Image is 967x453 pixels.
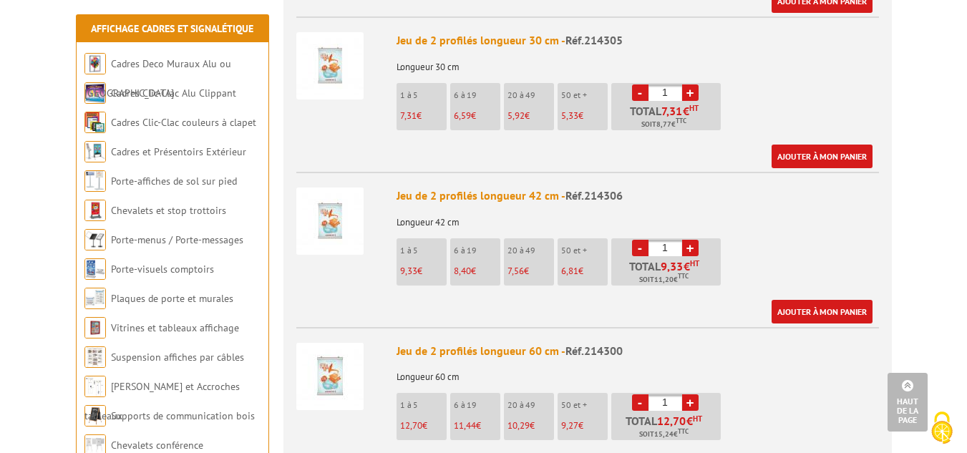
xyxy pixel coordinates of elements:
[682,84,699,101] a: +
[657,415,686,427] span: 12,70
[924,410,960,446] img: Cookies (fenêtre modale)
[561,421,608,431] p: €
[400,265,417,277] span: 9,33
[772,300,873,323] a: Ajouter à mon panier
[111,292,233,305] a: Plaques de porte et murales
[684,260,690,272] span: €
[678,427,689,435] sup: TTC
[111,263,214,276] a: Porte-visuels comptoirs
[561,419,578,432] span: 9,27
[654,429,674,440] span: 15,24
[397,52,879,72] p: Longueur 30 cm
[111,175,237,187] a: Porte-affiches de sol sur pied
[565,188,623,203] span: Réf.214306
[84,53,106,74] img: Cadres Deco Muraux Alu ou Bois
[296,187,364,255] img: Jeu de 2 profilés longueur 42 cm
[84,229,106,250] img: Porte-menus / Porte-messages
[565,344,623,358] span: Réf.214300
[507,111,554,121] p: €
[917,404,967,453] button: Cookies (fenêtre modale)
[84,112,106,133] img: Cadres Clic-Clac couleurs à clapet
[111,351,244,364] a: Suspension affiches par câbles
[84,380,240,422] a: [PERSON_NAME] et Accroches tableaux
[632,394,648,411] a: -
[656,119,671,130] span: 8,77
[400,245,447,255] p: 1 à 5
[888,373,928,432] a: Haut de la page
[454,419,476,432] span: 11,44
[693,414,702,424] sup: HT
[507,109,525,122] span: 5,92
[91,22,253,35] a: Affichage Cadres et Signalétique
[111,87,236,99] a: Cadres Clic-Clac Alu Clippant
[561,400,608,410] p: 50 et +
[84,170,106,192] img: Porte-affiches de sol sur pied
[661,260,684,272] span: 9,33
[632,84,648,101] a: -
[565,33,623,47] span: Réf.214305
[397,362,879,382] p: Longueur 60 cm
[111,116,256,129] a: Cadres Clic-Clac couleurs à clapet
[507,266,554,276] p: €
[397,343,879,359] div: Jeu de 2 profilés longueur 60 cm -
[111,204,226,217] a: Chevalets et stop trottoirs
[454,400,500,410] p: 6 à 19
[400,400,447,410] p: 1 à 5
[639,274,689,286] span: Soit €
[84,317,106,338] img: Vitrines et tableaux affichage
[561,245,608,255] p: 50 et +
[111,145,246,158] a: Cadres et Présentoirs Extérieur
[454,265,471,277] span: 8,40
[507,400,554,410] p: 20 à 49
[507,245,554,255] p: 20 à 49
[84,57,231,99] a: Cadres Deco Muraux Alu ou [GEOGRAPHIC_DATA]
[689,103,699,113] sup: HT
[678,272,689,280] sup: TTC
[84,376,106,397] img: Cimaises et Accroches tableaux
[654,274,674,286] span: 11,20
[454,421,500,431] p: €
[400,90,447,100] p: 1 à 5
[111,439,203,452] a: Chevalets conférence
[84,200,106,221] img: Chevalets et stop trottoirs
[561,266,608,276] p: €
[296,32,364,99] img: Jeu de 2 profilés longueur 30 cm
[682,394,699,411] a: +
[632,240,648,256] a: -
[615,260,721,286] p: Total
[111,409,255,422] a: Supports de communication bois
[400,109,417,122] span: 7,31
[84,346,106,368] img: Suspension affiches par câbles
[454,90,500,100] p: 6 à 19
[84,141,106,162] img: Cadres et Présentoirs Extérieur
[639,429,689,440] span: Soit €
[454,111,500,121] p: €
[296,343,364,410] img: Jeu de 2 profilés longueur 60 cm
[561,265,578,277] span: 6,81
[507,265,524,277] span: 7,56
[84,288,106,309] img: Plaques de porte et murales
[561,109,578,122] span: 5,33
[397,32,879,49] div: Jeu de 2 profilés longueur 30 cm -
[683,105,689,117] span: €
[400,421,447,431] p: €
[454,109,471,122] span: 6,59
[111,233,243,246] a: Porte-menus / Porte-messages
[561,111,608,121] p: €
[615,415,721,440] p: Total
[400,419,422,432] span: 12,70
[507,419,530,432] span: 10,29
[561,90,608,100] p: 50 et +
[690,258,699,268] sup: HT
[686,415,693,427] span: €
[615,105,721,130] p: Total
[676,117,686,125] sup: TTC
[397,187,879,204] div: Jeu de 2 profilés longueur 42 cm -
[400,111,447,121] p: €
[454,245,500,255] p: 6 à 19
[772,145,873,168] a: Ajouter à mon panier
[507,421,554,431] p: €
[111,321,239,334] a: Vitrines et tableaux affichage
[641,119,686,130] span: Soit €
[682,240,699,256] a: +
